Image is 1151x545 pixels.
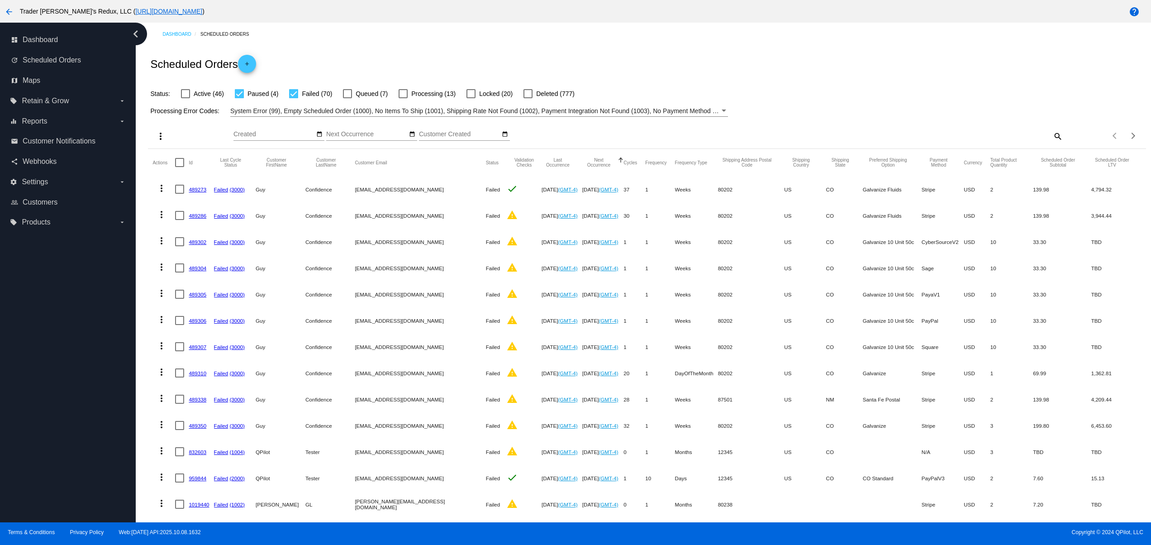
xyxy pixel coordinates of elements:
mat-cell: [DATE] [542,307,582,334]
a: (3000) [229,213,245,219]
button: Change sorting for PaymentMethod.Type [922,158,956,167]
mat-cell: [DATE] [542,360,582,386]
mat-cell: Confidence [305,307,355,334]
a: Failed [214,423,228,429]
mat-cell: 28 [623,386,645,412]
a: map Maps [11,73,126,88]
i: share [11,158,18,165]
mat-cell: USD [964,255,990,281]
a: Failed [214,265,228,271]
mat-cell: NM [826,386,863,412]
mat-cell: Galvanize Fluids [863,202,922,229]
mat-cell: Confidence [305,281,355,307]
span: Dashboard [23,36,58,44]
a: (GMT-4) [558,292,577,297]
mat-cell: 80202 [718,307,785,334]
mat-cell: 33.30 [1033,307,1091,334]
mat-cell: [DATE] [542,202,582,229]
mat-icon: more_vert [156,445,167,456]
mat-cell: 12345 [718,439,785,465]
a: (GMT-4) [599,318,618,324]
a: 489302 [189,239,206,245]
span: Scheduled Orders [23,56,81,64]
mat-cell: US [784,412,826,439]
button: Change sorting for Frequency [645,160,666,165]
button: Change sorting for CustomerFirstName [256,158,297,167]
mat-cell: USD [964,202,990,229]
button: Change sorting for CustomerLastName [305,158,347,167]
mat-cell: Guy [256,360,305,386]
mat-cell: 4,794.32 [1091,176,1141,202]
mat-cell: Guy [256,281,305,307]
a: (3000) [229,318,245,324]
mat-cell: USD [964,307,990,334]
a: 489304 [189,265,206,271]
mat-cell: Stripe [922,360,964,386]
mat-cell: 80202 [718,281,785,307]
a: Failed [214,292,228,297]
mat-cell: TBD [1091,439,1141,465]
mat-cell: 2 [990,386,1033,412]
mat-cell: [DATE] [582,386,623,412]
a: 489305 [189,292,206,297]
mat-cell: 6,453.60 [1091,412,1141,439]
a: 489338 [189,397,206,402]
mat-cell: Stripe [922,412,964,439]
mat-cell: [DATE] [582,307,623,334]
mat-cell: USD [964,176,990,202]
a: (GMT-4) [558,370,577,376]
button: Change sorting for ShippingCountry [784,158,818,167]
mat-cell: 3 [990,412,1033,439]
mat-cell: [DATE] [542,176,582,202]
mat-cell: CO [826,255,863,281]
a: (3000) [229,265,245,271]
mat-icon: help [1129,6,1140,17]
mat-cell: [DATE] [582,255,623,281]
mat-cell: CO [826,334,863,360]
mat-icon: add [242,61,252,72]
mat-cell: [DATE] [582,281,623,307]
a: (GMT-4) [558,344,577,350]
mat-cell: [EMAIL_ADDRESS][DOMAIN_NAME] [355,439,485,465]
mat-icon: more_vert [156,209,167,220]
span: Webhooks [23,158,57,166]
mat-cell: US [784,202,826,229]
mat-icon: more_vert [156,340,167,351]
mat-cell: CO [826,360,863,386]
mat-cell: Guy [256,307,305,334]
mat-cell: Tester [305,439,355,465]
mat-cell: CO [826,176,863,202]
a: update Scheduled Orders [11,53,126,67]
mat-icon: arrow_back [4,6,14,17]
a: [URL][DOMAIN_NAME] [135,8,202,15]
a: (3000) [229,423,245,429]
mat-cell: 1 [623,334,645,360]
a: dashboard Dashboard [11,33,126,47]
mat-cell: 1 [645,360,675,386]
mat-cell: DayOfTheMonth [675,360,718,386]
mat-cell: 1 [623,229,645,255]
mat-cell: 80202 [718,202,785,229]
mat-cell: 1 [645,281,675,307]
mat-cell: 3 [990,439,1033,465]
mat-cell: 1 [645,229,675,255]
mat-cell: Galvanize Fluids [863,176,922,202]
mat-select: Filter by Processing Error Codes [230,105,728,117]
mat-cell: 33.30 [1033,229,1091,255]
mat-cell: 10 [990,334,1033,360]
mat-cell: 139.98 [1033,386,1091,412]
button: Change sorting for CustomerEmail [355,160,387,165]
mat-cell: 80202 [718,412,785,439]
mat-cell: [EMAIL_ADDRESS][DOMAIN_NAME] [355,255,485,281]
mat-cell: 69.99 [1033,360,1091,386]
mat-cell: [DATE] [582,334,623,360]
mat-cell: 1 [990,360,1033,386]
mat-icon: more_vert [156,393,167,404]
mat-cell: US [784,229,826,255]
mat-icon: more_vert [155,131,166,142]
mat-cell: US [784,307,826,334]
a: 489310 [189,370,206,376]
a: share Webhooks [11,154,126,169]
mat-cell: US [784,386,826,412]
mat-cell: Galvanize 10 Unit 50c [863,334,922,360]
